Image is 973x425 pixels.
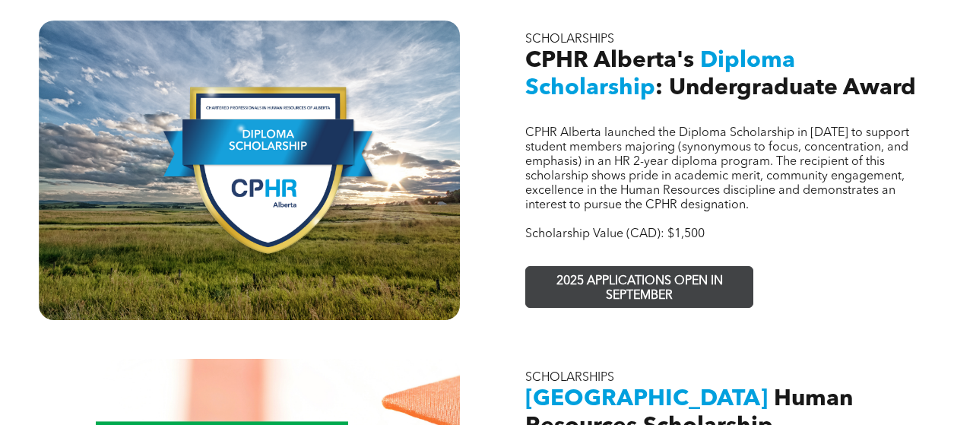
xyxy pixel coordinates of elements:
[525,228,705,240] span: Scholarship Value (CAD): $1,500
[528,267,750,311] span: 2025 APPLICATIONS OPEN IN SEPTEMBER
[525,266,753,308] a: 2025 APPLICATIONS OPEN IN SEPTEMBER
[655,77,916,100] span: : Undergraduate Award
[525,388,768,411] span: [GEOGRAPHIC_DATA]
[525,372,614,384] span: SCHOLARSHIPS
[525,49,694,72] span: CPHR Alberta's
[525,33,614,46] span: SCHOLARSHIPS
[525,127,909,211] span: CPHR Alberta launched the Diploma Scholarship in [DATE] to support student members majoring (syno...
[525,49,795,100] span: Diploma Scholarship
